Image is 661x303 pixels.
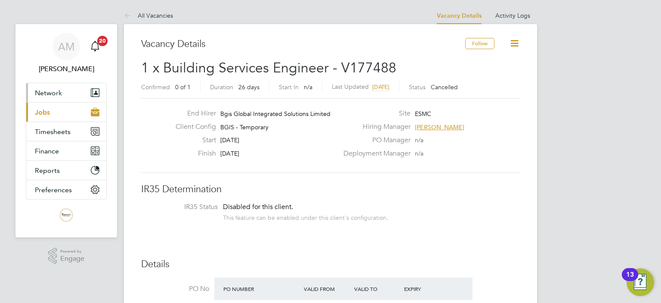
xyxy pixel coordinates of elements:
[60,255,84,262] span: Engage
[238,83,259,91] span: 26 days
[437,12,482,19] a: Vacancy Details
[48,248,85,264] a: Powered byEngage
[279,83,299,91] label: Start In
[35,128,71,136] span: Timesheets
[626,275,634,286] div: 13
[431,83,458,91] span: Cancelled
[465,38,494,49] button: Follow
[35,89,62,97] span: Network
[169,149,216,158] label: Finish
[220,136,239,144] span: [DATE]
[26,103,106,122] button: Jobs
[169,136,216,145] label: Start
[495,12,530,19] a: Activity Logs
[26,141,106,160] button: Finance
[352,281,402,297] div: Valid To
[26,64,107,74] span: Andy McMaster
[35,147,59,155] span: Finance
[220,110,330,118] span: Bgis Global Integrated Solutions Limited
[60,248,84,255] span: Powered by
[169,122,216,131] label: Client Config
[169,109,216,118] label: End Hirer
[141,183,520,196] h3: IR35 Determination
[141,258,520,271] h3: Details
[26,180,106,199] button: Preferences
[35,108,50,116] span: Jobs
[141,284,209,294] label: PO No
[150,203,218,212] label: IR35 Status
[627,269,654,296] button: Open Resource Center, 13 new notifications
[338,109,411,118] label: Site
[59,208,73,222] img: trevettgroup-logo-retina.png
[338,136,411,145] label: PO Manager
[26,161,106,180] button: Reports
[97,36,108,46] span: 20
[332,83,369,91] label: Last Updated
[86,33,104,60] a: 20
[58,41,75,52] span: AM
[35,186,72,194] span: Preferences
[223,212,388,222] div: This feature can be enabled under this client's configuration.
[210,83,233,91] label: Duration
[26,33,107,74] a: AM[PERSON_NAME]
[124,12,173,19] a: All Vacancies
[402,281,452,297] div: Expiry
[26,83,106,102] button: Network
[372,83,389,91] span: [DATE]
[220,150,239,157] span: [DATE]
[338,149,411,158] label: Deployment Manager
[415,136,423,144] span: n/a
[221,281,302,297] div: PO Number
[26,208,107,222] a: Go to home page
[304,83,312,91] span: n/a
[35,166,60,175] span: Reports
[409,83,426,91] label: Status
[15,24,117,237] nav: Main navigation
[141,83,170,91] label: Confirmed
[141,59,396,76] span: 1 x Building Services Engineer - V177488
[415,150,423,157] span: n/a
[141,38,465,50] h3: Vacancy Details
[26,122,106,141] button: Timesheets
[175,83,191,91] span: 0 of 1
[338,122,411,131] label: Hiring Manager
[415,123,464,131] span: [PERSON_NAME]
[223,203,293,211] span: Disabled for this client.
[302,281,352,297] div: Valid From
[415,110,431,118] span: ESMC
[220,123,269,131] span: BGIS - Temporary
